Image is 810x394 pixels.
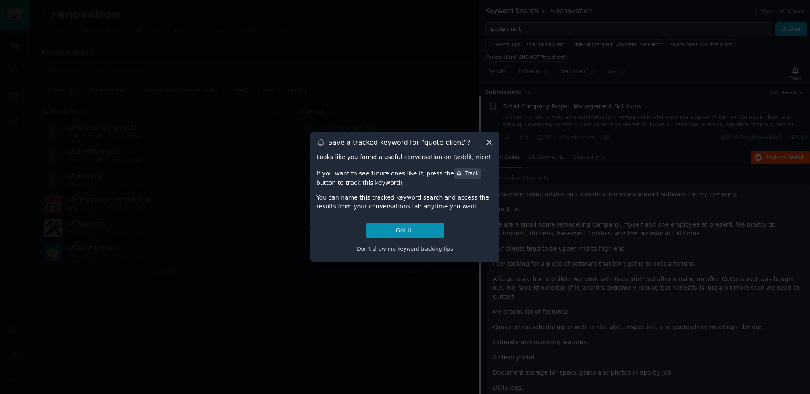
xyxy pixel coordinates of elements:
h3: Save a tracked keyword for " quote client "? [328,138,470,147]
div: Track [456,170,478,178]
div: If you want to see future ones like it, press the button to track this keyword! [316,167,494,187]
div: You can name this tracked keyword search and access the results from your conversations tab anyti... [316,193,494,211]
span: Don't show me keyword tracking tips [357,246,453,252]
div: Looks like you found a useful conversation on Reddit, nice! [316,153,494,162]
button: Got it! [366,223,444,238]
